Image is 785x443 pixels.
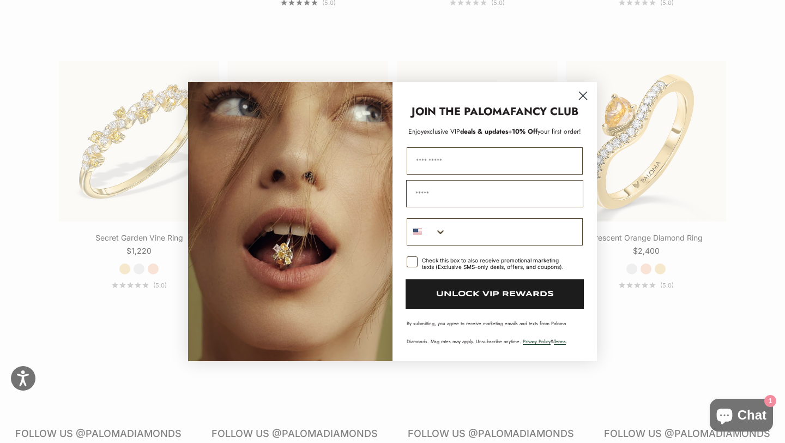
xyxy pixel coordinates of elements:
[406,180,583,207] input: Email
[512,127,538,136] span: 10% Off
[424,127,460,136] span: exclusive VIP
[407,320,583,345] p: By submitting, you agree to receive marketing emails and texts from Paloma Diamonds. Msg rates ma...
[508,127,581,136] span: + your first order!
[510,104,578,119] strong: FANCY CLUB
[407,219,446,245] button: Search Countries
[407,147,583,175] input: First Name
[523,338,567,345] span: & .
[188,82,392,361] img: Loading...
[523,338,551,345] a: Privacy Policy
[412,104,510,119] strong: JOIN THE PALOMA
[422,257,570,270] div: Check this box to also receive promotional marketing texts (Exclusive SMS-only deals, offers, and...
[424,127,508,136] span: deals & updates
[408,127,424,136] span: Enjoy
[413,228,422,236] img: United States
[406,279,584,309] button: UNLOCK VIP REWARDS
[573,86,593,105] button: Close dialog
[554,338,566,345] a: Terms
